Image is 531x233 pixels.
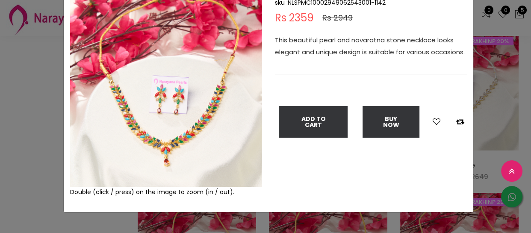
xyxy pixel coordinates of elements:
button: Buy Now [363,106,419,138]
div: Double (click / press) on the image to zoom (in / out). [70,187,262,197]
span: Rs 2359 [275,13,314,23]
p: This beautiful pearl and navaratna stone necklace looks elegant and unique design is suitable for... [275,34,467,58]
button: Add To Cart [279,106,348,138]
button: Add to compare [454,116,467,127]
span: Rs 2949 [322,13,353,23]
button: Add to wishlist [430,116,443,127]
